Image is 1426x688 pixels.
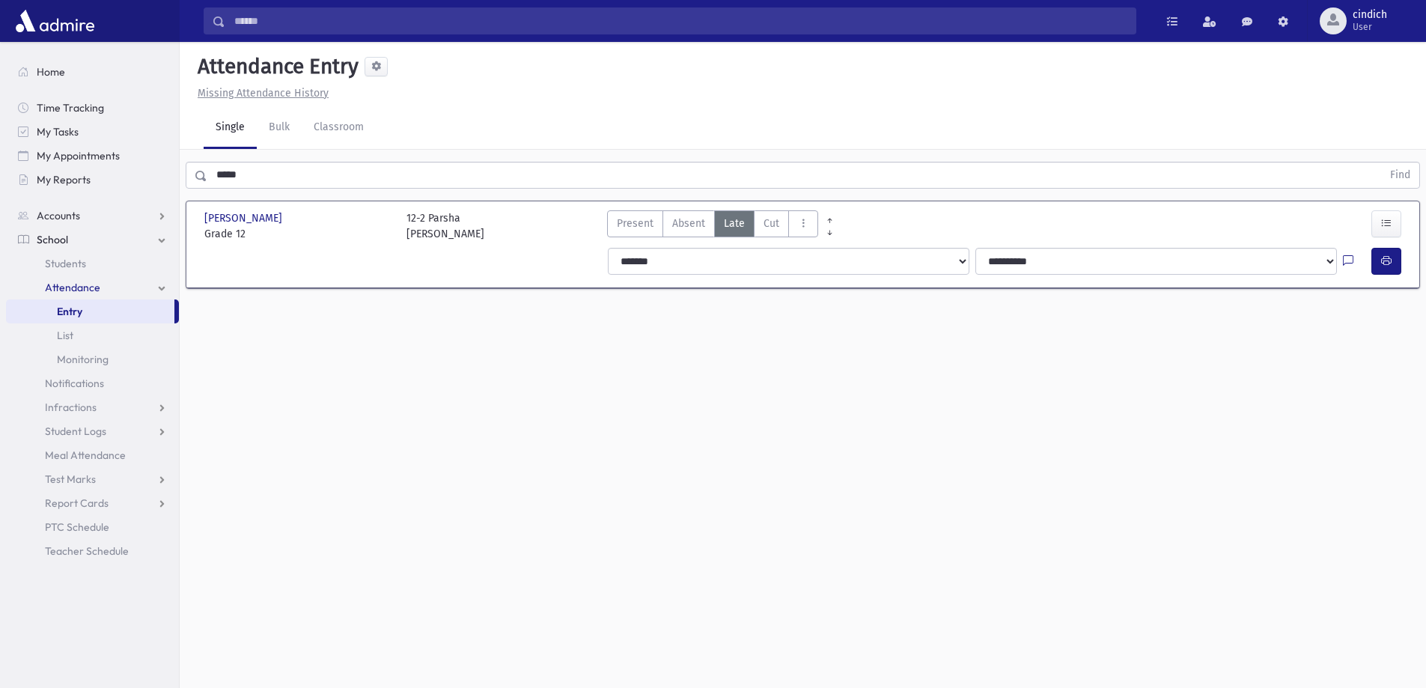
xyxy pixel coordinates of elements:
span: [PERSON_NAME] [204,210,285,226]
a: Notifications [6,371,179,395]
input: Search [225,7,1136,34]
a: My Appointments [6,144,179,168]
span: My Reports [37,173,91,186]
a: Bulk [257,107,302,149]
span: Cut [764,216,779,231]
a: Attendance [6,275,179,299]
span: Absent [672,216,705,231]
span: Late [724,216,745,231]
h5: Attendance Entry [192,54,359,79]
span: Teacher Schedule [45,544,129,558]
a: List [6,323,179,347]
a: Monitoring [6,347,179,371]
a: My Reports [6,168,179,192]
a: My Tasks [6,120,179,144]
a: Single [204,107,257,149]
span: Report Cards [45,496,109,510]
span: Infractions [45,401,97,414]
span: Accounts [37,209,80,222]
span: Time Tracking [37,101,104,115]
span: Attendance [45,281,100,294]
span: Notifications [45,377,104,390]
span: Present [617,216,653,231]
a: Classroom [302,107,376,149]
span: My Tasks [37,125,79,138]
a: Home [6,60,179,84]
a: Meal Attendance [6,443,179,467]
span: My Appointments [37,149,120,162]
span: Home [37,65,65,79]
u: Missing Attendance History [198,87,329,100]
div: 12-2 Parsha [PERSON_NAME] [406,210,484,242]
span: School [37,233,68,246]
span: Meal Attendance [45,448,126,462]
a: Teacher Schedule [6,539,179,563]
a: Student Logs [6,419,179,443]
span: List [57,329,73,342]
span: Student Logs [45,424,106,438]
a: Infractions [6,395,179,419]
span: Students [45,257,86,270]
span: Entry [57,305,82,318]
span: Grade 12 [204,226,391,242]
a: School [6,228,179,252]
a: Entry [6,299,174,323]
span: cindich [1353,9,1387,21]
a: Students [6,252,179,275]
span: Monitoring [57,353,109,366]
span: User [1353,21,1387,33]
a: Test Marks [6,467,179,491]
a: Missing Attendance History [192,87,329,100]
div: AttTypes [607,210,818,242]
span: Test Marks [45,472,96,486]
a: Time Tracking [6,96,179,120]
a: Accounts [6,204,179,228]
img: AdmirePro [12,6,98,36]
button: Find [1381,162,1419,188]
a: PTC Schedule [6,515,179,539]
a: Report Cards [6,491,179,515]
span: PTC Schedule [45,520,109,534]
